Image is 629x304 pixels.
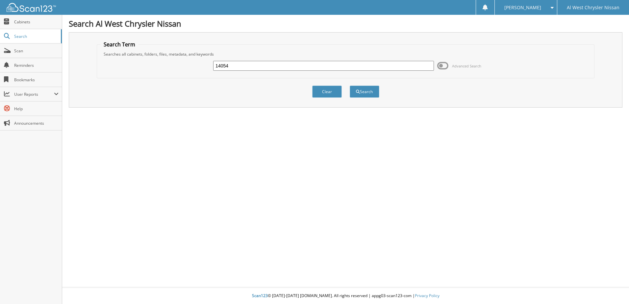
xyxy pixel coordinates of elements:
span: Search [14,34,58,39]
span: Al West Chrysler Nissan [567,6,619,10]
div: Searches all cabinets, folders, files, metadata, and keywords [100,51,591,57]
span: Help [14,106,59,112]
span: Bookmarks [14,77,59,83]
span: Scan [14,48,59,54]
button: Search [350,86,379,98]
div: © [DATE]-[DATE] [DOMAIN_NAME]. All rights reserved | appg03-scan123-com | [62,288,629,304]
h1: Search Al West Chrysler Nissan [69,18,622,29]
span: Reminders [14,63,59,68]
img: scan123-logo-white.svg [7,3,56,12]
span: [PERSON_NAME] [504,6,541,10]
a: Privacy Policy [415,293,440,298]
iframe: Chat Widget [596,272,629,304]
legend: Search Term [100,41,138,48]
span: User Reports [14,91,54,97]
span: Announcements [14,120,59,126]
button: Clear [312,86,342,98]
span: Cabinets [14,19,59,25]
span: Advanced Search [452,63,481,68]
span: Scan123 [252,293,268,298]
